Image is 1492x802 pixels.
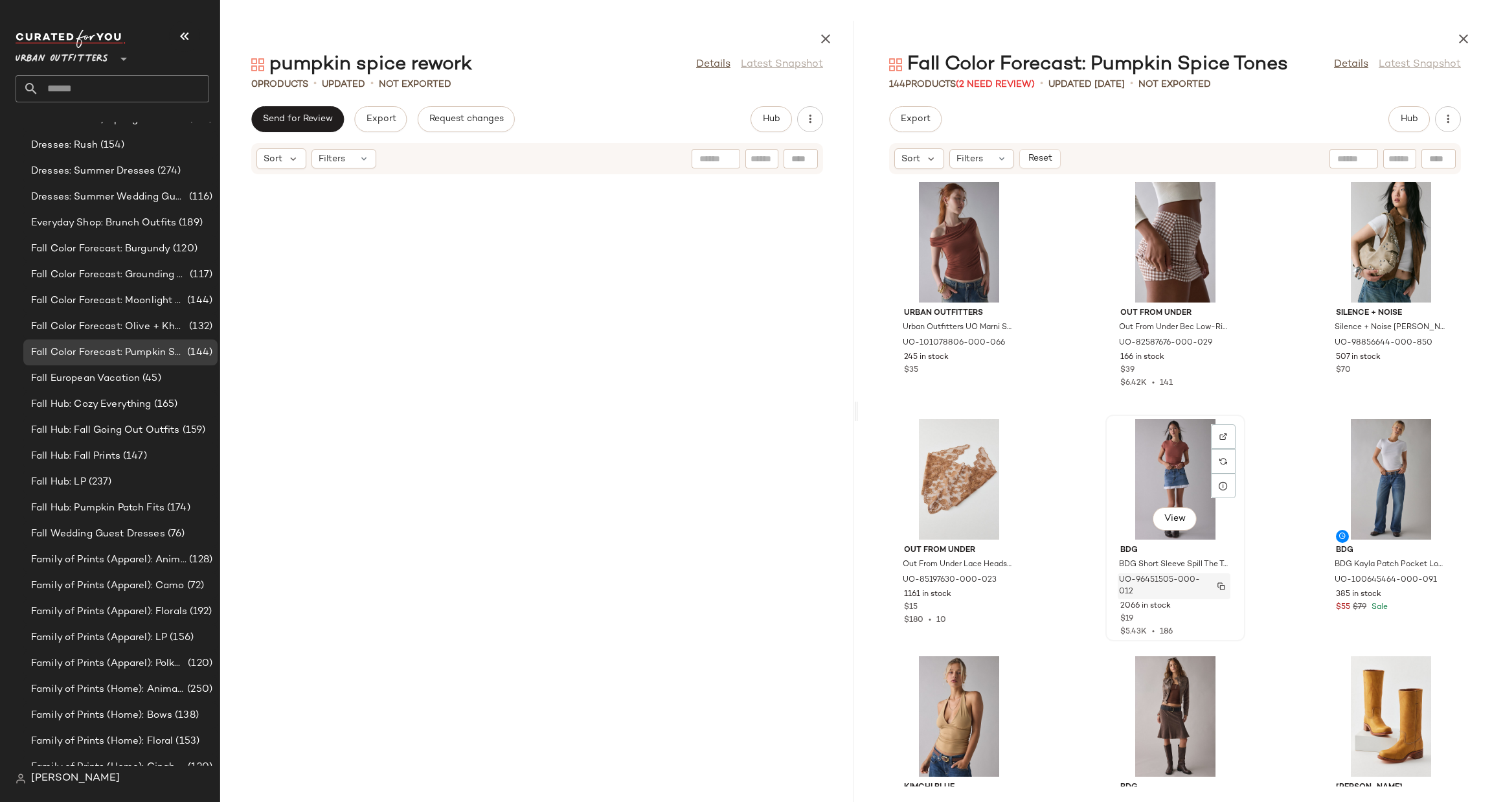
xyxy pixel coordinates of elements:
[370,76,374,92] span: •
[889,80,905,89] span: 144
[31,216,176,231] span: Everyday Shop: Brunch Outfits
[1110,656,1241,777] img: 102374774_004_b
[956,80,1035,89] span: (2 Need Review)
[1336,365,1351,376] span: $70
[251,78,308,91] div: Products
[1160,628,1173,636] span: 186
[1335,559,1445,571] span: BDG Kayla Patch Pocket Low-Rise [PERSON_NAME] in Fatigue, Women's at Urban Outfitters
[1153,507,1197,531] button: View
[98,138,125,153] span: (154)
[31,475,86,490] span: Fall Hub: LP
[31,190,186,205] span: Dresses: Summer Wedding Guest
[762,114,780,124] span: Hub
[1326,656,1456,777] img: 94658648_074_b
[262,114,333,124] span: Send for Review
[264,152,282,166] span: Sort
[1326,182,1456,303] img: 98856644_850_b
[1120,601,1171,612] span: 2066 in stock
[1335,338,1432,349] span: UO-98856644-000-850
[186,319,212,334] span: (132)
[173,734,199,749] span: (153)
[751,106,792,132] button: Hub
[31,138,98,153] span: Dresses: Rush
[172,708,199,723] span: (138)
[251,58,264,71] img: svg%3e
[31,449,120,464] span: Fall Hub: Fall Prints
[31,579,185,593] span: Family of Prints (Apparel): Camo
[170,242,198,257] span: (120)
[1219,457,1227,465] img: svg%3e
[120,449,147,464] span: (147)
[1335,575,1437,586] span: UO-100645464-000-091
[1120,628,1147,636] span: $5.43K
[1353,602,1366,613] span: $79
[31,345,185,360] span: Fall Color Forecast: Pumpkin Spice Tones
[31,397,152,412] span: Fall Hub: Cozy Everything
[1120,782,1230,794] span: BDG
[1120,352,1164,363] span: 166 in stock
[956,152,983,166] span: Filters
[1326,419,1456,540] img: 100645464_091_b
[185,760,212,775] span: (120)
[251,52,472,78] div: pumpkin spice rework
[1119,559,1229,571] span: BDG Short Sleeve Spill The Tee in Coconut Shell, Women's at Urban Outfitters
[1110,182,1241,303] img: 82587676_029_b
[31,293,185,308] span: Fall Color Forecast: Moonlight Hues
[187,604,212,619] span: (192)
[31,164,155,179] span: Dresses: Summer Dresses
[31,604,187,619] span: Family of Prints (Apparel): Florals
[894,656,1024,777] img: 103397873_020_b
[16,773,26,784] img: svg%3e
[31,656,185,671] span: Family of Prints (Apparel): Polka Dots
[1048,78,1125,91] p: updated [DATE]
[1130,76,1133,92] span: •
[696,57,730,73] a: Details
[180,423,206,438] span: (159)
[900,114,931,124] span: Export
[1336,602,1350,613] span: $55
[1120,545,1230,556] span: BDG
[185,293,212,308] span: (144)
[1164,514,1186,524] span: View
[903,322,1013,334] span: Urban Outfitters UO Marni Short Sleeve Layered Twofer Crop Top in Brown, Women's at Urban Outfitters
[904,308,1014,319] span: Urban Outfitters
[185,345,212,360] span: (144)
[429,114,504,124] span: Request changes
[1336,308,1446,319] span: Silence + Noise
[1138,78,1211,91] p: Not Exported
[1019,149,1061,168] button: Reset
[1119,322,1229,334] span: Out From Under Bec Low-Rise Micro Mini Skort in Brown Gingham, Women's at Urban Outfitters
[31,708,172,723] span: Family of Prints (Home): Bows
[1119,338,1212,349] span: UO-82587676-000-029
[904,545,1014,556] span: Out From Under
[176,216,203,231] span: (189)
[1110,419,1241,540] img: 96451505_012_b
[31,527,165,542] span: Fall Wedding Guest Dresses
[31,734,173,749] span: Family of Prints (Home): Floral
[185,656,212,671] span: (120)
[187,268,212,282] span: (117)
[322,78,365,91] p: updated
[16,44,108,67] span: Urban Outfitters
[31,553,186,567] span: Family of Prints (Apparel): Animal Print
[1400,114,1418,124] span: Hub
[1120,613,1133,625] span: $19
[31,760,185,775] span: Family of Prints (Home): Gingham & Plaid
[418,106,515,132] button: Request changes
[1120,308,1230,319] span: Out From Under
[1336,589,1381,601] span: 385 in stock
[1120,365,1135,376] span: $39
[1120,379,1147,387] span: $6.42K
[1336,545,1446,556] span: BDG
[904,365,918,376] span: $35
[1388,106,1430,132] button: Hub
[1217,582,1225,590] img: svg%3e
[164,501,190,516] span: (174)
[31,423,180,438] span: Fall Hub: Fall Going Out Outfits
[251,80,258,89] span: 0
[1027,154,1052,164] span: Reset
[152,397,178,412] span: (165)
[31,630,167,645] span: Family of Prints (Apparel): LP
[354,106,407,132] button: Export
[1336,352,1381,363] span: 507 in stock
